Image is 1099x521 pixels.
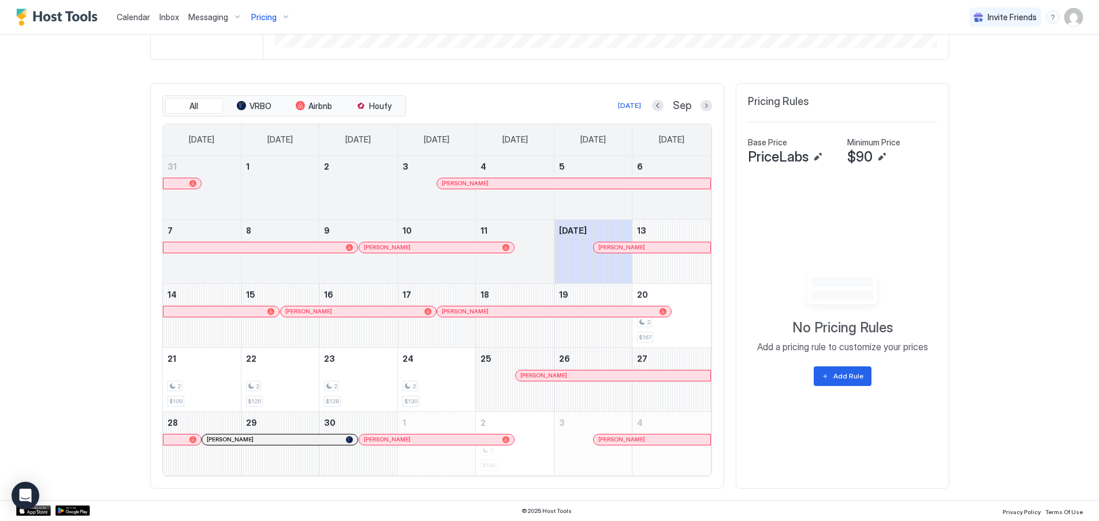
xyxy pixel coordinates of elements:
[476,411,554,475] td: October 2, 2025
[647,124,696,155] a: Saturday
[256,383,259,390] span: 2
[249,101,271,111] span: VRBO
[241,412,319,433] a: September 29, 2025
[397,156,476,220] td: September 3, 2025
[480,290,489,299] span: 18
[397,283,476,347] td: September 17, 2025
[811,150,825,164] button: Edit
[480,162,486,171] span: 4
[334,124,382,155] a: Tuesday
[163,412,241,433] a: September 28, 2025
[637,290,648,299] span: 20
[632,412,710,433] a: October 4, 2025
[319,156,398,220] td: September 2, 2025
[319,411,398,475] td: September 30, 2025
[792,319,893,336] span: No Pricing Rules
[403,354,413,363] span: 24
[476,284,554,305] a: September 18, 2025
[520,372,567,379] span: [PERSON_NAME]
[988,12,1037,23] span: Invite Friends
[397,347,476,411] td: September 24, 2025
[632,283,711,347] td: September 20, 2025
[757,341,928,353] span: Add a pricing rule to customize your prices
[398,220,476,241] a: September 10, 2025
[319,156,397,177] a: September 2, 2025
[814,366,871,386] button: Add Rule
[369,101,392,111] span: Houfy
[163,219,241,283] td: September 7, 2025
[792,269,892,314] div: Empty image
[403,162,408,171] span: 3
[403,290,411,299] span: 17
[163,348,241,369] a: September 21, 2025
[398,348,476,369] a: September 24, 2025
[162,95,406,117] div: tab-group
[554,156,632,220] td: September 5, 2025
[163,156,241,220] td: August 31, 2025
[169,398,182,405] span: $109
[521,507,572,515] span: © 2025 Host Tools
[673,99,691,113] span: Sep
[117,11,150,23] a: Calendar
[632,219,711,283] td: September 13, 2025
[520,372,706,379] div: [PERSON_NAME]
[632,411,711,475] td: October 4, 2025
[632,348,710,369] a: September 27, 2025
[16,505,51,516] a: App Store
[398,156,476,177] a: September 3, 2025
[554,411,632,475] td: October 3, 2025
[177,124,226,155] a: Sunday
[308,101,332,111] span: Airbnb
[476,156,554,220] td: September 4, 2025
[163,220,241,241] a: September 7, 2025
[559,354,570,363] span: 26
[177,383,181,390] span: 2
[403,418,406,428] span: 1
[476,347,554,411] td: September 25, 2025
[188,12,228,23] span: Messaging
[319,348,397,369] a: September 23, 2025
[476,156,554,177] a: September 4, 2025
[598,436,705,443] div: [PERSON_NAME]
[345,98,403,114] button: Houfy
[251,12,277,23] span: Pricing
[616,99,643,113] button: [DATE]
[163,284,241,305] a: September 14, 2025
[207,436,353,443] div: [PERSON_NAME]
[246,418,257,428] span: 29
[163,283,241,347] td: September 14, 2025
[554,220,632,241] a: September 12, 2025
[345,134,371,145] span: [DATE]
[632,347,711,411] td: September 27, 2025
[637,354,647,363] span: 27
[491,124,539,155] a: Thursday
[598,243,705,251] div: [PERSON_NAME]
[248,398,261,405] span: $125
[397,411,476,475] td: October 1, 2025
[412,124,461,155] a: Wednesday
[424,134,449,145] span: [DATE]
[241,284,319,305] a: September 15, 2025
[246,162,249,171] span: 1
[404,398,418,405] span: $130
[364,243,509,251] div: [PERSON_NAME]
[189,101,198,111] span: All
[476,220,554,241] a: September 11, 2025
[398,412,476,433] a: October 1, 2025
[1045,505,1083,517] a: Terms Of Use
[334,383,337,390] span: 2
[403,226,412,235] span: 10
[1046,10,1060,24] div: menu
[16,9,103,26] a: Host Tools Logo
[748,95,809,108] span: Pricing Rules
[1064,8,1083,27] div: User profile
[319,283,398,347] td: September 16, 2025
[647,318,650,326] span: 2
[324,354,335,363] span: 23
[241,411,319,475] td: September 29, 2025
[847,137,900,148] span: Minimum Price
[833,371,863,381] div: Add Rule
[875,150,889,164] button: Edit
[241,283,319,347] td: September 15, 2025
